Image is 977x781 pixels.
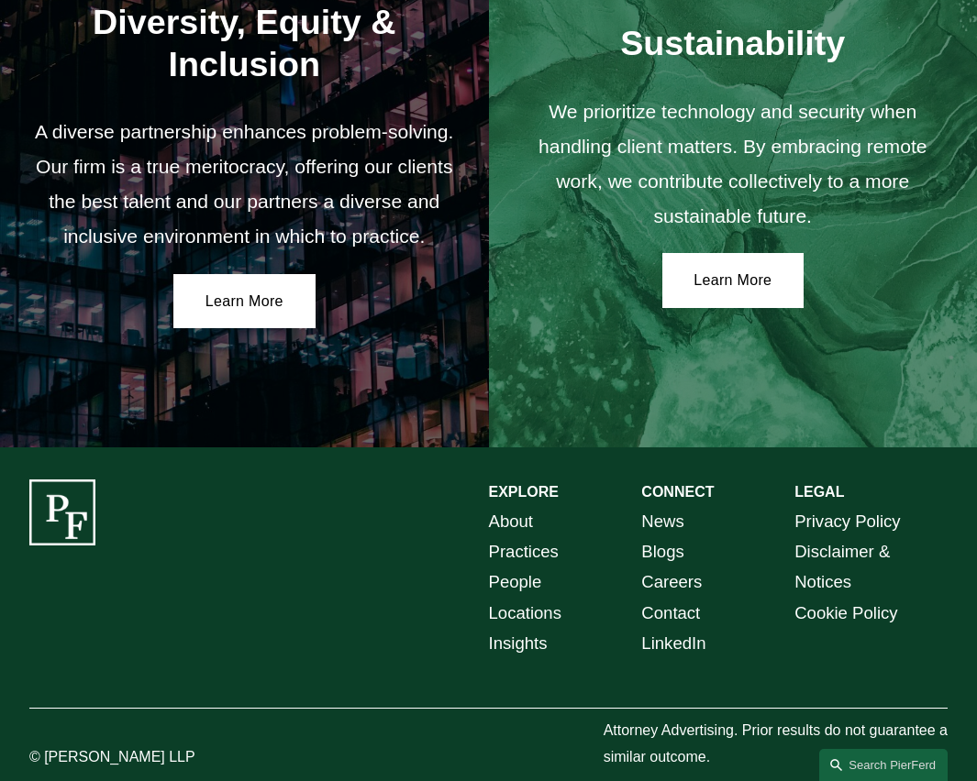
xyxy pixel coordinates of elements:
[489,628,548,658] a: Insights
[489,566,542,597] a: People
[641,566,702,597] a: Careers
[489,484,559,500] strong: EXPLORE
[641,484,714,500] strong: CONNECT
[794,506,900,536] a: Privacy Policy
[517,94,948,234] p: We prioritize technology and security when handling client matters. By embracing remote work, we ...
[29,115,460,254] p: A diverse partnership enhances problem-solving. Our firm is a true meritocracy, offering our clie...
[489,506,533,536] a: About
[641,598,700,628] a: Contact
[794,484,844,500] strong: LEGAL
[641,536,683,566] a: Blogs
[641,628,705,658] a: LinkedIn
[604,718,948,771] p: Attorney Advertising. Prior results do not guarantee a similar outcome.
[489,536,559,566] a: Practices
[517,23,948,65] h2: Sustainability
[29,2,460,85] h2: Diversity, Equity & Inclusion
[794,598,897,628] a: Cookie Policy
[662,253,805,308] a: Learn More
[794,536,948,598] a: Disclaimer & Notices
[819,749,948,781] a: Search this site
[173,274,316,329] a: Learn More
[29,744,221,771] p: © [PERSON_NAME] LLP
[489,598,561,628] a: Locations
[641,506,683,536] a: News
